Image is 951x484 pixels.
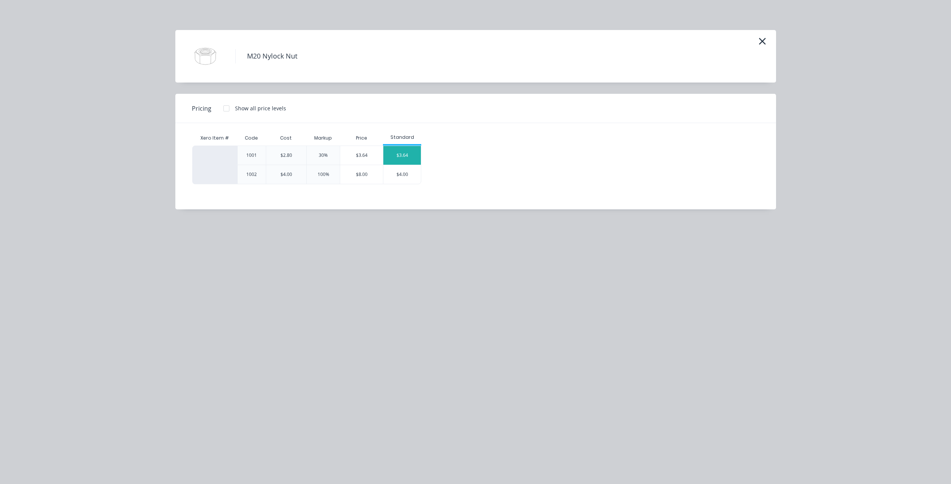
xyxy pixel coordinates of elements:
[383,146,421,165] div: $3.64
[383,165,421,184] div: $4.00
[192,104,211,113] span: Pricing
[319,152,328,159] div: 30%
[280,171,292,178] div: $4.00
[340,165,383,184] div: $8.00
[192,131,237,146] div: Xero Item #
[318,171,329,178] div: 100%
[306,131,340,146] div: Markup
[266,131,307,146] div: Cost
[187,38,224,75] img: M20 Nylock Nut
[246,152,257,159] div: 1001
[246,171,257,178] div: 1002
[340,131,383,146] div: Price
[383,134,421,141] div: Standard
[235,49,309,63] h4: M20 Nylock Nut
[239,129,264,147] div: Code
[235,104,286,112] div: Show all price levels
[280,152,292,159] div: $2.80
[340,146,383,165] div: $3.64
